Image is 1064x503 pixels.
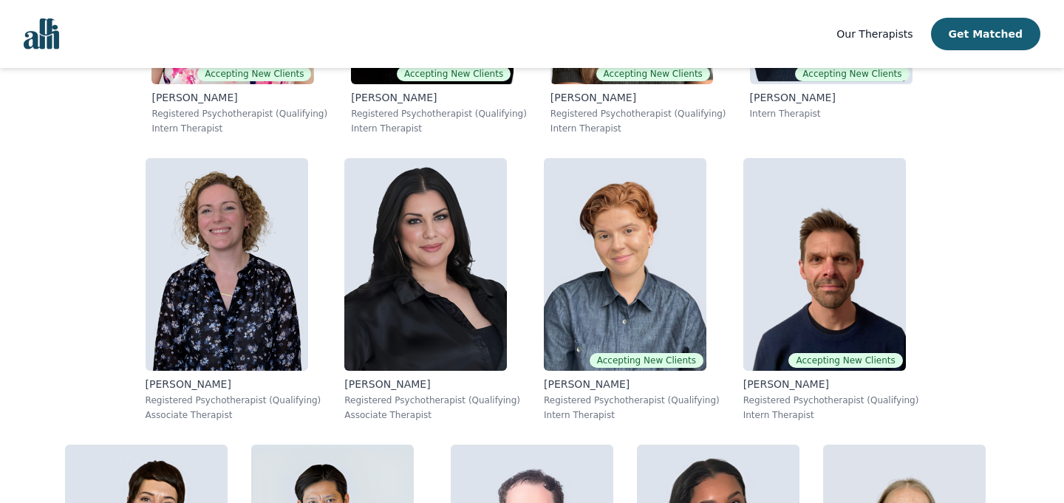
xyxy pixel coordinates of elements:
p: Registered Psychotherapist (Qualifying) [550,108,726,120]
img: Capri_Contreras-De Blasis [544,158,706,371]
span: Accepting New Clients [590,353,703,368]
p: [PERSON_NAME] [750,90,913,105]
p: Intern Therapist [151,123,327,134]
p: Registered Psychotherapist (Qualifying) [743,394,919,406]
span: Accepting New Clients [197,66,311,81]
p: [PERSON_NAME] [743,377,919,391]
img: Catherine_Robbe [146,158,308,371]
p: Intern Therapist [351,123,527,134]
p: Intern Therapist [743,409,919,421]
p: Intern Therapist [544,409,720,421]
a: Our Therapists [836,25,913,43]
img: Todd_Schiedel [743,158,906,371]
p: Associate Therapist [344,409,520,421]
p: Registered Psychotherapist (Qualifying) [151,108,327,120]
a: Capri_Contreras-De BlasisAccepting New Clients[PERSON_NAME]Registered Psychotherapist (Qualifying... [532,146,731,433]
p: Registered Psychotherapist (Qualifying) [344,394,520,406]
p: [PERSON_NAME] [351,90,527,105]
p: Intern Therapist [750,108,913,120]
p: [PERSON_NAME] [544,377,720,391]
a: Catherine_Robbe[PERSON_NAME]Registered Psychotherapist (Qualifying)Associate Therapist [134,146,333,433]
p: Registered Psychotherapist (Qualifying) [146,394,321,406]
a: Heather_Kay[PERSON_NAME]Registered Psychotherapist (Qualifying)Associate Therapist [332,146,532,433]
span: Accepting New Clients [596,66,710,81]
p: Intern Therapist [550,123,726,134]
span: Our Therapists [836,28,913,40]
p: Associate Therapist [146,409,321,421]
p: Registered Psychotherapist (Qualifying) [544,394,720,406]
p: [PERSON_NAME] [344,377,520,391]
span: Accepting New Clients [788,353,902,368]
span: Accepting New Clients [397,66,511,81]
p: [PERSON_NAME] [151,90,327,105]
span: Accepting New Clients [795,66,909,81]
p: [PERSON_NAME] [550,90,726,105]
button: Get Matched [931,18,1040,50]
p: [PERSON_NAME] [146,377,321,391]
img: alli logo [24,18,59,49]
a: Todd_SchiedelAccepting New Clients[PERSON_NAME]Registered Psychotherapist (Qualifying)Intern Ther... [731,146,931,433]
img: Heather_Kay [344,158,507,371]
p: Registered Psychotherapist (Qualifying) [351,108,527,120]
